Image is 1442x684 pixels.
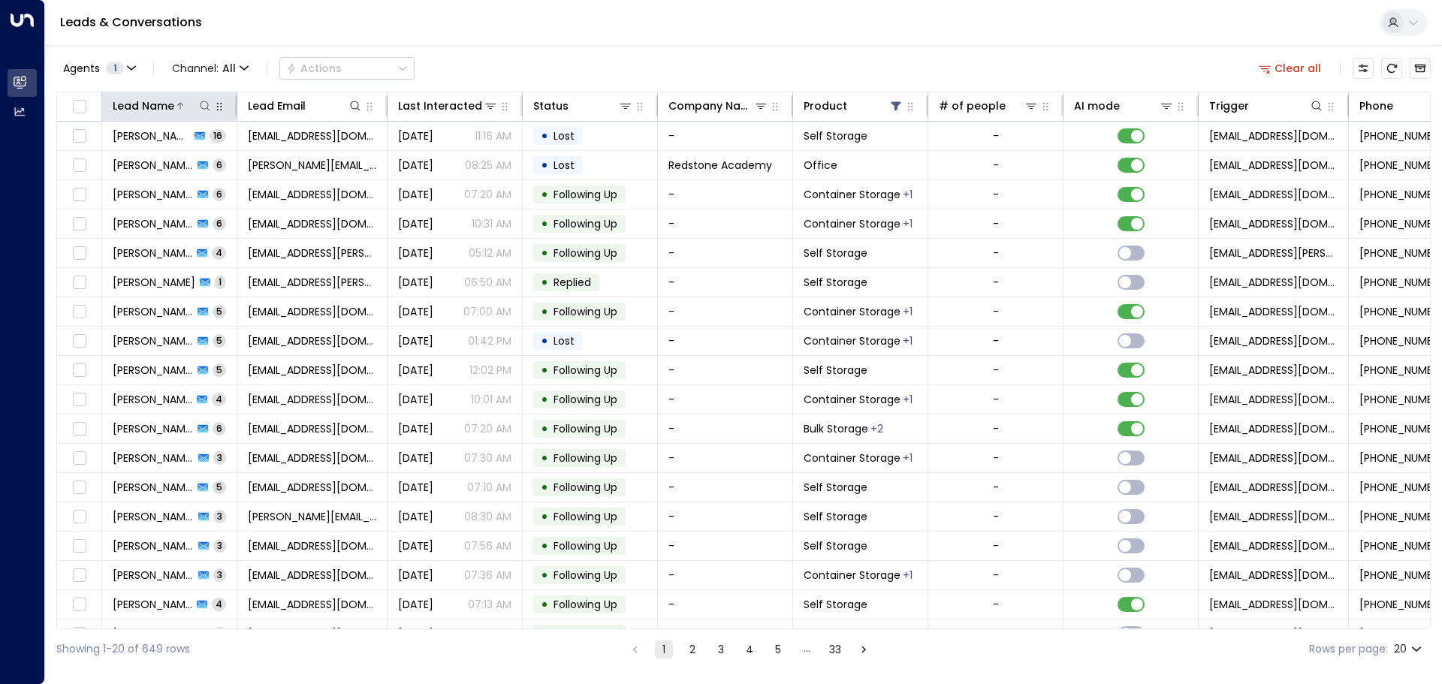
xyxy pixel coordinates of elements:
[464,187,511,202] p: 07:20 AM
[1074,97,1174,115] div: AI mode
[113,450,194,466] span: Ann Pham
[554,626,617,641] span: Following Up
[804,363,867,378] span: Self Storage
[70,595,89,614] span: Toggle select row
[903,304,913,319] div: Self Storage
[1209,158,1338,173] span: leads@space-station.co.uk
[106,62,124,74] span: 1
[804,216,900,231] span: Container Storage
[658,297,793,326] td: -
[658,180,793,209] td: -
[658,327,793,355] td: -
[70,215,89,234] span: Toggle select row
[398,597,433,612] span: Jun 10, 2025
[398,216,433,231] span: Jun 22, 2025
[398,97,498,115] div: Last Interacted
[1209,450,1338,466] span: leads@space-station.co.uk
[541,621,548,646] div: •
[554,480,617,495] span: Following Up
[804,158,837,173] span: Office
[113,97,174,115] div: Lead Name
[113,275,195,290] span: Romana Reeve
[56,58,141,79] button: Agents1
[993,216,999,231] div: -
[993,597,999,612] div: -
[554,450,617,466] span: Following Up
[769,640,787,658] button: Go to page 5
[70,478,89,497] span: Toggle select row
[658,414,793,443] td: -
[658,561,793,589] td: -
[463,626,511,641] p: 07:06 AM
[212,598,226,610] span: 4
[398,246,433,261] span: Jun 18, 2025
[70,244,89,263] span: Toggle select row
[113,158,193,173] span: Daniel Stephenson
[472,216,511,231] p: 10:31 AM
[554,128,575,143] span: Lost
[1209,392,1338,407] span: leads@space-station.co.uk
[993,421,999,436] div: -
[993,128,999,143] div: -
[658,239,793,267] td: -
[993,333,999,348] div: -
[213,451,226,464] span: 3
[248,450,376,466] span: phuonganh050605@gmail.com
[554,538,617,553] span: Following Up
[993,275,999,290] div: -
[541,357,548,383] div: •
[1410,58,1431,79] button: Archived Leads
[166,58,255,79] span: Channel:
[70,625,89,643] span: Toggle select row
[398,509,433,524] span: Jun 10, 2025
[804,97,847,115] div: Product
[1253,58,1328,79] button: Clear all
[554,158,575,173] span: Lost
[804,568,900,583] span: Container Storage
[248,275,376,290] span: romana.reeve@gmail.com
[993,509,999,524] div: -
[213,510,226,523] span: 3
[279,57,415,80] div: Button group with a nested menu
[993,363,999,378] div: -
[993,246,999,261] div: -
[464,450,511,466] p: 07:30 AM
[248,97,306,115] div: Lead Email
[113,597,192,612] span: Kris Garnett
[993,304,999,319] div: -
[541,270,548,295] div: •
[658,122,793,150] td: -
[554,187,617,202] span: Following Up
[70,361,89,380] span: Toggle select row
[554,304,617,319] span: Following Up
[248,626,376,641] span: sp.austin@btinternet.com
[475,128,511,143] p: 11:16 AM
[1209,187,1338,202] span: leads@space-station.co.uk
[804,626,900,641] span: Container Storage
[248,97,363,115] div: Lead Email
[1209,304,1338,319] span: leads@space-station.co.uk
[248,187,376,202] span: markbeddow@live.com
[541,182,548,207] div: •
[248,538,376,553] span: tracey170479@gmail.com
[541,152,548,178] div: •
[939,97,1006,115] div: # of people
[215,276,225,288] span: 1
[541,504,548,529] div: •
[113,216,193,231] span: Luke Palmer
[541,240,548,266] div: •
[248,216,376,231] span: luke611@gmail.com
[541,475,548,500] div: •
[248,128,376,143] span: katrankinfo@gmail.com
[70,127,89,146] span: Toggle select row
[1209,333,1338,348] span: leads@space-station.co.uk
[554,246,617,261] span: Following Up
[248,392,376,407] span: ytan2507@gmail.com
[70,420,89,438] span: Toggle select row
[1353,58,1374,79] button: Customize
[804,246,867,261] span: Self Storage
[804,421,868,436] span: Bulk Storage
[903,187,913,202] div: Self Storage
[903,626,913,641] div: Self Storage
[804,304,900,319] span: Container Storage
